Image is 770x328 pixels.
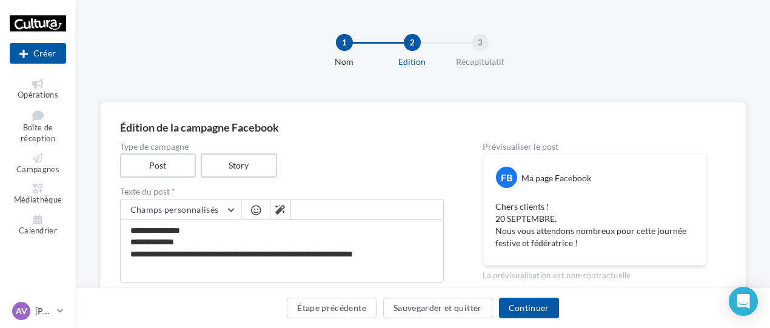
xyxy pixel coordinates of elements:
p: [PERSON_NAME] [35,305,52,317]
div: Edition [373,56,451,68]
a: Calendrier [10,212,66,238]
label: Type de campagne [120,142,444,151]
div: FB [496,167,517,188]
div: Open Intercom Messenger [729,287,758,316]
a: Médiathèque [10,181,66,207]
div: Édition de la campagne Facebook [120,122,726,133]
span: Médiathèque [14,195,62,205]
button: Créer [10,43,66,64]
a: Opérations [10,76,66,102]
label: Texte du post * [120,187,444,196]
button: Continuer [499,298,559,318]
span: Campagnes [16,164,59,174]
span: Calendrier [19,226,57,235]
button: Étape précédente [287,298,377,318]
span: Boîte de réception [21,122,55,144]
button: Champs personnalisés [121,199,241,220]
a: AV [PERSON_NAME] [10,300,66,323]
div: La prévisualisation est non-contractuelle [483,266,707,281]
span: Opérations [18,90,58,99]
a: Boîte de réception [10,107,66,146]
div: Nom [306,56,383,68]
button: Sauvegarder et quitter [383,298,492,318]
div: 2 [404,34,421,51]
div: Ma page Facebook [521,172,591,184]
div: Récapitulatif [441,56,519,68]
a: Campagnes [10,151,66,177]
div: 3 [472,34,489,51]
span: AV [16,305,27,317]
label: Story [201,153,277,178]
div: Nouvelle campagne [10,43,66,64]
div: Prévisualiser le post [483,142,707,151]
label: Post [120,153,196,178]
p: Chers clients ! 20 SEPTEMBRE, Nous vous attendons nombreux pour cette journée festive et fédératr... [495,201,694,249]
span: Champs personnalisés [130,204,219,215]
div: 1 [336,34,353,51]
